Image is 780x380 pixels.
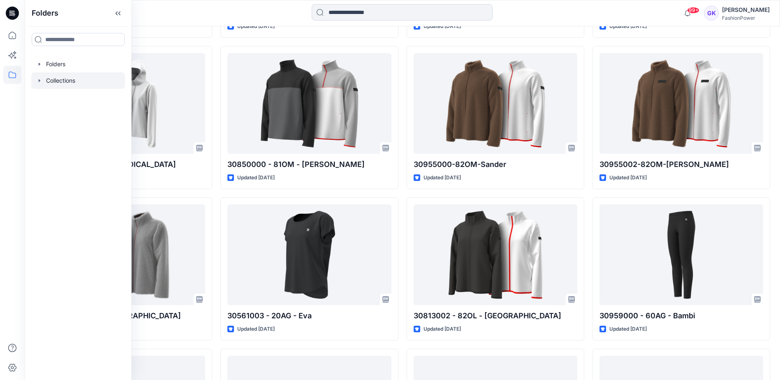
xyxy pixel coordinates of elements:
[227,310,391,322] p: 30561003 - 20AG - Eva
[424,325,461,334] p: Updated [DATE]
[722,15,770,21] div: FashionPower
[599,310,763,322] p: 30959000 - 60AG - Bambi
[414,204,577,305] a: 30813002 - 82OL - Sofia
[414,53,577,154] a: 30955000-82OM-Sander
[609,22,647,31] p: Updated [DATE]
[609,325,647,334] p: Updated [DATE]
[424,174,461,182] p: Updated [DATE]
[237,325,275,334] p: Updated [DATE]
[227,159,391,170] p: 30850000 - 81OM - [PERSON_NAME]
[227,53,391,154] a: 30850000 - 81OM - Spencer
[237,22,275,31] p: Updated [DATE]
[424,22,461,31] p: Updated [DATE]
[609,174,647,182] p: Updated [DATE]
[599,53,763,154] a: 30955002-82OM-Sander
[237,174,275,182] p: Updated [DATE]
[599,159,763,170] p: 30955002-82OM-[PERSON_NAME]
[704,6,719,21] div: GK
[414,159,577,170] p: 30955000-82OM-Sander
[599,204,763,305] a: 30959000 - 60AG - Bambi
[687,7,699,14] span: 99+
[414,310,577,322] p: 30813002 - 82OL - [GEOGRAPHIC_DATA]
[722,5,770,15] div: [PERSON_NAME]
[227,204,391,305] a: 30561003 - 20AG - Eva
